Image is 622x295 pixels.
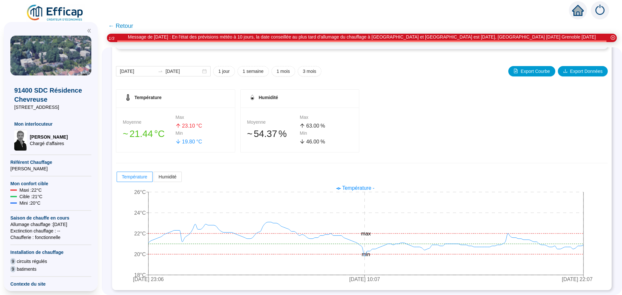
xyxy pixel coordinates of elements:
input: Date de début [120,68,155,75]
span: close-circle [611,35,615,40]
span: Contexte du site [10,281,91,287]
span: arrow-down [300,139,305,144]
div: Min [300,130,352,137]
span: arrow-down [176,139,181,144]
span: Saison de chauffe en cours [10,215,91,221]
span: 3 mois [303,68,316,75]
button: 1 mois [271,66,295,76]
span: Mon confort cible [10,180,91,187]
span: ← Retour [108,21,133,30]
div: Moyenne [247,119,300,126]
tspan: 24°C [134,210,146,216]
span: % [278,127,287,141]
span: home [572,5,584,16]
span: Cible : 21 °C [19,193,42,200]
span: Chaufferie : fonctionnelle [10,234,91,241]
span: file-image [513,69,518,73]
tspan: 26°C [134,189,146,195]
span: °C [196,122,202,130]
tspan: 18°C [134,272,146,278]
span: °C [196,138,202,146]
input: Date de fin [166,68,201,75]
span: .44 [140,129,153,139]
tspan: [DATE] 23:06 [133,277,164,282]
span: 19 [182,139,188,144]
span: 63 [306,123,312,129]
tspan: min [362,252,370,257]
span: Température [122,174,147,179]
div: Message de [DATE] : En l'état des prévisions météo à 10 jours, la date conseillée au plus tard d'... [128,34,596,40]
span: Export Courbe [521,68,550,75]
tspan: [DATE] 22:07 [562,277,593,282]
span: batiments [17,266,37,272]
span: 9 [10,266,16,272]
div: Max [300,114,352,121]
button: 1 jour [213,66,235,76]
span: 1 semaine [243,68,264,75]
button: 1 semaine [237,66,269,76]
span: .00 [312,123,319,129]
span: 21 [130,129,140,139]
span: Export Données [570,68,603,75]
span: Mon interlocuteur [14,121,87,127]
span: [PERSON_NAME] [10,165,91,172]
span: .10 [188,123,195,129]
span: download [563,69,568,73]
span: 󠁾~ [123,127,128,141]
tspan: [DATE] 10:07 [349,277,380,282]
span: Humidité [159,174,177,179]
i: 1 / 3 [109,36,114,41]
button: 3 mois [298,66,321,76]
span: Installation de chauffage [10,249,91,255]
button: Export Courbe [508,66,555,76]
span: Chargé d'affaires [30,140,68,147]
span: Exctinction chauffage : -- [10,228,91,234]
span: 54 [254,129,264,139]
tspan: 20°C [134,252,146,257]
span: double-left [87,28,91,33]
span: [PERSON_NAME] [30,134,68,140]
div: Min [176,130,228,137]
span: 91400 SDC Résidence Chevreuse [14,86,87,104]
span: 23 [182,123,188,129]
img: efficap energie logo [26,4,85,22]
span: Température [134,95,162,100]
span: .80 [188,139,195,144]
span: circuits régulés [17,258,47,265]
tspan: max [361,231,371,236]
div: Moyenne [123,119,176,126]
span: Allumage chauffage : [DATE] [10,221,91,228]
span: °C [154,127,165,141]
img: Chargé d'affaires [14,130,27,151]
span: arrow-up [300,123,305,128]
span: Mini : 20 °C [19,200,40,206]
span: Référent Chauffage [10,159,91,165]
span: [STREET_ADDRESS] [14,104,87,110]
img: alerts [591,1,609,19]
span: 9 [10,258,16,265]
span: Température - [342,185,374,191]
span: Humidité [259,95,278,100]
div: Max [176,114,228,121]
span: 1 jour [218,68,230,75]
span: to [158,69,163,74]
span: % [320,138,325,146]
span: .37 [264,129,277,139]
span: % [320,122,325,130]
span: Maxi : 22 °C [19,187,42,193]
tspan: 22°C [134,231,146,236]
span: 1 mois [277,68,290,75]
span: 󠁾~ [247,127,253,141]
button: Export Données [558,66,608,76]
span: swap-right [158,69,163,74]
span: 46 [306,139,312,144]
span: arrow-up [176,123,181,128]
span: .00 [312,139,319,144]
